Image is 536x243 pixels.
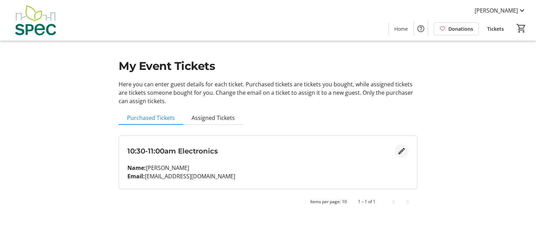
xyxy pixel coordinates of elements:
[515,22,528,35] button: Cart
[401,195,415,209] button: Next page
[119,58,417,74] h1: My Event Tickets
[127,172,145,180] strong: Email:
[475,6,518,15] span: [PERSON_NAME]
[127,172,409,180] p: [EMAIL_ADDRESS][DOMAIN_NAME]
[127,146,395,156] h3: 10:30-11:00am Electronics
[4,3,66,38] img: SPEC's Logo
[119,195,417,209] mat-paginator: Select page
[389,22,414,35] a: Home
[482,22,509,35] a: Tickets
[395,144,409,158] button: Edit
[387,195,401,209] button: Previous page
[414,22,428,36] button: Help
[358,199,375,205] div: 1 – 1 of 1
[127,115,175,121] span: Purchased Tickets
[448,25,473,33] span: Donations
[469,5,532,16] button: [PERSON_NAME]
[127,164,409,172] p: [PERSON_NAME]
[119,80,417,105] p: Here you can enter guest details for each ticket. Purchased tickets are tickets you bought, while...
[434,22,479,35] a: Donations
[192,115,235,121] span: Assigned Tickets
[394,25,408,33] span: Home
[487,25,504,33] span: Tickets
[127,164,146,172] strong: Name:
[342,199,347,205] div: 10
[310,199,341,205] div: Items per page:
